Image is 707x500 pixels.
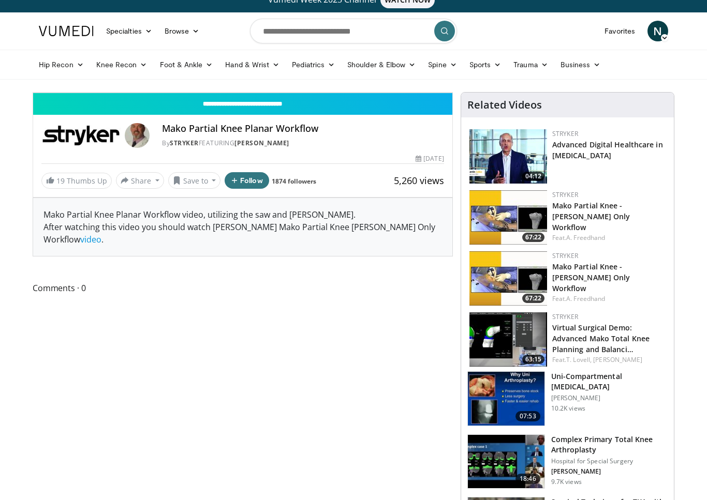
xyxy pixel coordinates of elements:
[116,172,164,189] button: Share
[551,478,582,486] p: 9.7K views
[469,251,547,306] img: dc69b858-21f6-4c50-808c-126f4672f1f7.150x105_q85_crop-smart_upscale.jpg
[552,294,666,304] div: Feat.
[170,139,199,147] a: Stryker
[250,19,457,43] input: Search topics, interventions
[469,312,547,367] a: 63:15
[469,129,547,184] img: 03e0695f-8430-43df-bed6-40d68d42315c.150x105_q85_crop-smart_upscale.jpg
[469,190,547,245] a: 67:22
[552,190,578,199] a: Stryker
[41,173,112,189] a: 19 Thumbs Up
[469,190,547,245] img: dc69b858-21f6-4c50-808c-126f4672f1f7.150x105_q85_crop-smart_upscale.jpg
[566,233,605,242] a: A. Freedhand
[162,139,444,148] div: By FEATURING
[39,26,94,36] img: VuMedi Logo
[551,371,668,392] h3: Uni-Compartmental [MEDICAL_DATA]
[100,21,158,41] a: Specialties
[515,474,540,484] span: 18:46
[219,54,286,75] a: Hand & Wrist
[469,129,547,184] a: 04:12
[507,54,554,75] a: Trauma
[522,172,544,181] span: 04:12
[598,21,641,41] a: Favorites
[552,355,666,365] div: Feat.
[552,140,663,160] a: Advanced Digital Healthcare in [MEDICAL_DATA]
[552,251,578,260] a: Stryker
[469,312,547,367] img: 7d0c74a0-cfc5-42ec-9f2e-5fcd55f82e8d.150x105_q85_crop-smart_upscale.jpg
[33,198,452,256] div: Mako Partial Knee Planar Workflow video, utilizing the saw and [PERSON_NAME]. After watching this...
[551,467,668,476] p: [PERSON_NAME]
[522,355,544,364] span: 63:15
[467,99,542,111] h4: Related Videos
[554,54,607,75] a: Business
[551,394,668,402] p: [PERSON_NAME]
[234,139,289,147] a: [PERSON_NAME]
[125,123,150,148] img: Avatar
[522,233,544,242] span: 67:22
[416,154,444,163] div: [DATE]
[593,355,642,364] a: [PERSON_NAME]
[551,404,585,413] p: 10.2K views
[552,312,578,321] a: Stryker
[566,355,592,364] a: T. Lovell,
[162,123,444,134] h4: Mako Partial Knee Planar Workflow
[463,54,508,75] a: Sports
[468,435,544,489] img: e4f1a5b7-268b-4559-afc9-fa94e76e0451.150x105_q85_crop-smart_upscale.jpg
[33,54,90,75] a: Hip Recon
[154,54,219,75] a: Foot & Ankle
[286,54,341,75] a: Pediatrics
[422,54,463,75] a: Spine
[647,21,668,41] a: N
[552,323,650,354] a: Virtual Surgical Demo: Advanced Mako Total Knee Planning and Balanci…
[90,54,154,75] a: Knee Recon
[468,372,544,426] img: ros1_3.png.150x105_q85_crop-smart_upscale.jpg
[552,129,578,138] a: Stryker
[467,371,668,426] a: 07:53 Uni-Compartmental [MEDICAL_DATA] [PERSON_NAME] 10.2K views
[41,123,121,148] img: Stryker
[158,21,206,41] a: Browse
[552,233,666,243] div: Feat.
[469,251,547,306] a: 67:22
[552,201,630,232] a: Mako Partial Knee - [PERSON_NAME] Only Workflow
[225,172,269,189] button: Follow
[394,174,444,187] span: 5,260 views
[56,176,65,186] span: 19
[551,457,668,465] p: Hospital for Special Surgery
[551,434,668,455] h3: Complex Primary Total Knee Arthroplasty
[566,294,605,303] a: A. Freedhand
[80,234,101,245] a: video
[341,54,422,75] a: Shoulder & Elbow
[552,262,630,293] a: Mako Partial Knee - [PERSON_NAME] Only Workflow
[33,281,453,295] span: Comments 0
[467,434,668,489] a: 18:46 Complex Primary Total Knee Arthroplasty Hospital for Special Surgery [PERSON_NAME] 9.7K views
[272,177,316,186] a: 1874 followers
[515,411,540,421] span: 07:53
[168,172,221,189] button: Save to
[522,294,544,303] span: 67:22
